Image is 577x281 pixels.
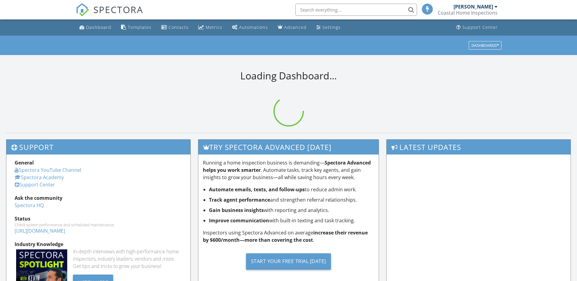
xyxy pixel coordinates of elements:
[15,241,182,248] div: Industry Knowledge
[206,24,222,30] div: Metrics
[295,4,417,16] input: Search everything...
[73,248,182,270] div: In-depth interviews with high-performance home inspectors, industry leaders, vendors and more. Ge...
[15,167,81,173] a: Spectora YouTube Channel
[387,140,571,154] h3: Latest Updates
[15,159,34,166] strong: General
[196,22,225,33] a: Metrics
[209,196,270,203] strong: Track agent performance
[209,186,305,193] strong: Automate emails, texts, and follow-ups
[76,3,89,16] img: The Best Home Inspection Software - Spectora
[15,202,44,209] a: Spectora HQ
[6,140,190,154] h3: Support
[438,10,498,16] div: Coastal Home Inspections
[169,24,189,30] div: Contacts
[128,24,151,30] div: Templates
[246,253,331,270] div: Start Your Free Trial [DATE]
[15,181,55,188] a: Support Center
[86,24,111,30] div: Dashboard
[15,222,182,227] div: Check system performance and scheduled maintenance.
[203,248,374,274] a: Start Your Free Trial [DATE]
[15,174,64,181] a: Spectora Academy
[469,41,502,50] button: Dashboards
[15,215,182,222] div: Status
[209,206,374,214] li: with reporting and analytics.
[471,43,499,47] div: Dashboards
[119,22,154,33] a: Templates
[203,159,371,173] strong: Spectora Advanced helps you work smarter
[203,229,374,244] p: Inspectors using Spectora Advanced on average .
[198,140,379,154] h3: Try spectora advanced [DATE]
[15,194,182,202] div: Ask the community
[230,22,270,33] a: Automations (Basic)
[454,22,500,33] a: Support Center
[284,24,307,30] div: Advanced
[203,229,368,243] strong: increase their revenue by $600/month—more than covering the cost
[239,24,268,30] div: Automations
[209,196,374,203] li: and strengthen referral relationships.
[203,159,374,181] p: Running a home inspection business is demanding— . Automate tasks, track key agents, and gain ins...
[322,24,341,30] div: Settings
[209,217,269,224] strong: Improve communication
[209,217,374,224] li: with built-in texting and task tracking.
[93,3,143,16] span: SPECTORA
[209,207,264,213] strong: Gain business insights
[159,22,191,33] a: Contacts
[15,227,65,234] a: [URL][DOMAIN_NAME]
[76,8,143,21] a: SPECTORA
[275,22,309,33] a: Advanced
[77,22,114,33] a: Dashboard
[454,4,493,10] div: [PERSON_NAME]
[209,186,374,193] li: to reduce admin work.
[314,22,343,33] a: Settings
[462,24,498,30] div: Support Center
